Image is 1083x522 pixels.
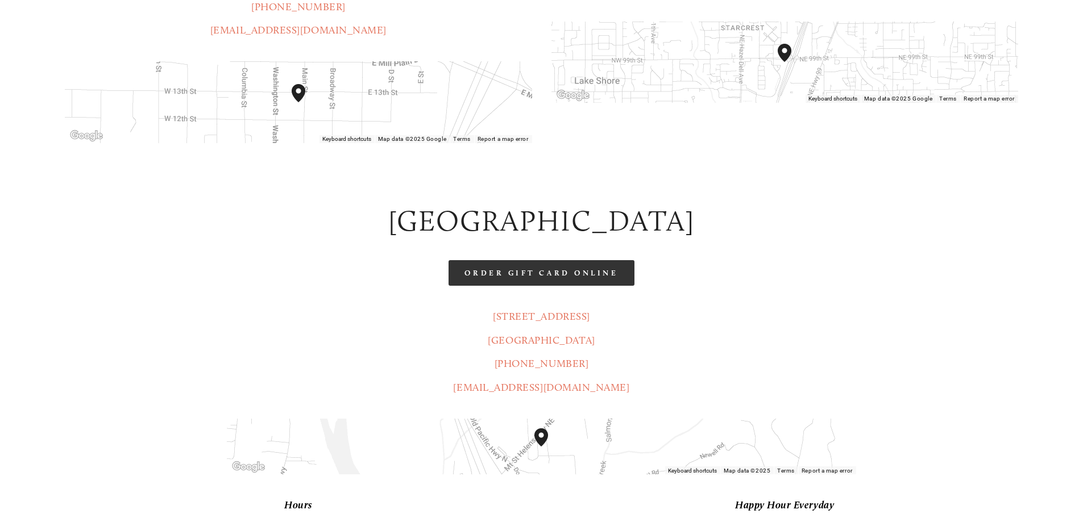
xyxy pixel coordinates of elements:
[478,136,529,142] a: Report a map error
[378,136,446,142] span: Map data ©2025 Google
[735,499,834,511] em: Happy Hour Everyday
[65,201,1018,241] h2: [GEOGRAPHIC_DATA]
[230,460,267,474] img: Google
[939,95,957,102] a: Terms
[554,88,592,103] img: Google
[449,260,634,286] a: Order Gift Card Online
[864,95,932,102] span: Map data ©2025 Google
[964,95,1015,102] a: Report a map error
[724,467,771,474] span: Map data ©2025
[68,128,105,143] a: Open this area in Google Maps (opens a new window)
[668,467,717,475] button: Keyboard shortcuts
[495,357,589,370] a: [PHONE_NUMBER]
[488,310,595,346] a: [STREET_ADDRESS][GEOGRAPHIC_DATA]
[68,128,105,143] img: Google
[322,135,371,143] button: Keyboard shortcuts
[808,95,857,103] button: Keyboard shortcuts
[802,467,853,474] a: Report a map error
[453,136,471,142] a: Terms
[292,84,319,120] div: Amaro's Table 1220 Main Street vancouver, United States
[284,499,313,511] em: Hours
[554,88,592,103] a: Open this area in Google Maps (opens a new window)
[230,460,267,474] a: Open this area in Google Maps (opens a new window)
[777,467,795,474] a: Terms
[534,428,562,465] div: 1300 Mount Saint Helens Way Northeast Castle Rock, WA, 98611, United States
[453,381,629,394] a: [EMAIL_ADDRESS][DOMAIN_NAME]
